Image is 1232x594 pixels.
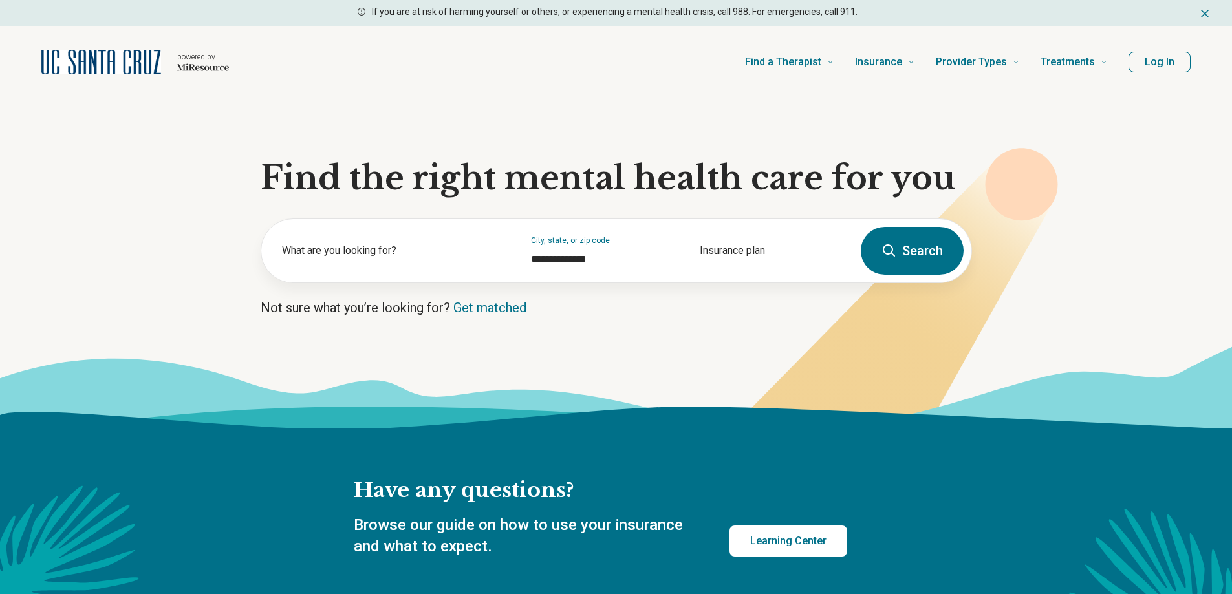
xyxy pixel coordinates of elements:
a: Learning Center [729,525,847,557]
h1: Find the right mental health care for you [261,159,972,198]
label: What are you looking for? [282,243,499,259]
span: Insurance [855,53,902,71]
span: Provider Types [936,53,1007,71]
a: Get matched [453,300,526,315]
h2: Have any questions? [354,477,847,504]
span: Treatments [1041,53,1095,71]
p: Browse our guide on how to use your insurance and what to expect. [354,514,698,558]
button: Log In [1129,52,1191,72]
a: Treatments [1041,36,1108,88]
a: Insurance [855,36,915,88]
span: Find a Therapist [745,53,821,71]
a: Provider Types [936,36,1020,88]
button: Dismiss [1198,5,1211,21]
p: If you are at risk of harming yourself or others, or experiencing a mental health crisis, call 98... [372,5,858,19]
a: Find a Therapist [745,36,834,88]
a: Home page [41,41,229,83]
p: Not sure what you’re looking for? [261,299,972,317]
p: powered by [177,52,229,62]
button: Search [861,227,964,275]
